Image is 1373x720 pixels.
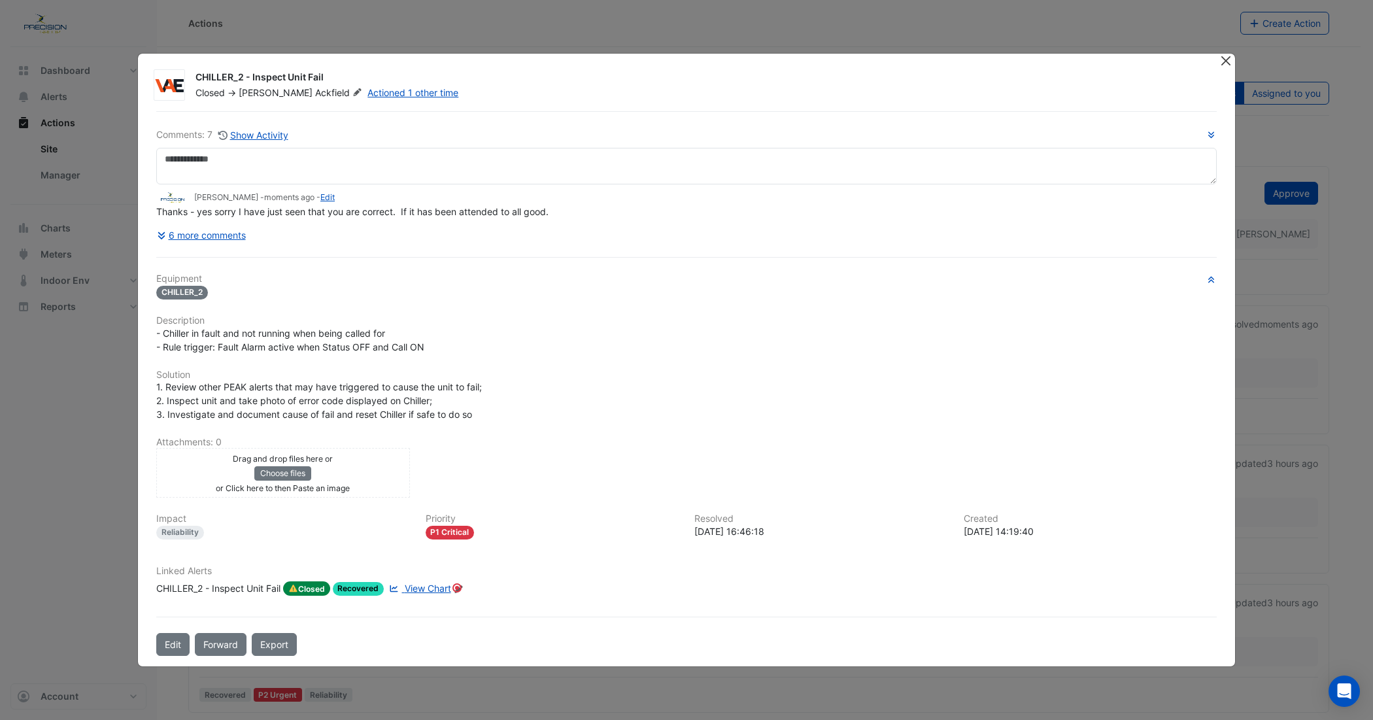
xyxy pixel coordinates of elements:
div: CHILLER_2 - Inspect Unit Fail [195,71,1204,86]
a: Export [252,633,297,656]
img: Precision Group [156,190,189,205]
a: Edit [320,192,335,202]
h6: Created [964,513,1217,524]
span: -> [228,87,236,98]
div: Reliability [156,526,204,540]
span: CHILLER_2 [156,286,208,300]
h6: Impact [156,513,410,524]
div: [DATE] 14:19:40 [964,524,1217,538]
span: [PERSON_NAME] [239,87,313,98]
div: Tooltip anchor [451,582,463,594]
div: CHILLER_2 - Inspect Unit Fail [156,581,280,596]
span: Thanks - yes sorry I have just seen that you are correct. If it has been attended to all good. [156,206,549,217]
button: 6 more comments [156,224,246,247]
h6: Priority [426,513,679,524]
button: Close [1219,54,1232,67]
span: - Chiller in fault and not running when being called for - Rule trigger: Fault Alarm active when ... [156,328,424,352]
div: [DATE] 16:46:18 [694,524,948,538]
img: VAE Group [154,79,184,92]
small: [PERSON_NAME] - - [194,192,335,203]
h6: Equipment [156,273,1217,284]
h6: Attachments: 0 [156,437,1217,448]
h6: Linked Alerts [156,566,1217,577]
h6: Solution [156,369,1217,381]
button: Edit [156,633,190,656]
small: Drag and drop files here or [233,454,333,464]
a: View Chart [386,581,450,596]
span: View Chart [405,583,451,594]
h6: Resolved [694,513,948,524]
button: Choose files [254,466,311,481]
button: Forward [195,633,246,656]
span: Closed [283,581,330,596]
span: 2025-10-07 16:46:09 [264,192,314,202]
h6: Description [156,315,1217,326]
span: 1. Review other PEAK alerts that may have triggered to cause the unit to fail; 2. Inspect unit an... [156,381,484,420]
div: P1 Critical [426,526,475,540]
a: Actioned 1 other time [367,87,458,98]
div: Open Intercom Messenger [1329,676,1360,707]
small: or Click here to then Paste an image [216,483,350,493]
span: Ackfield [315,86,365,99]
button: Show Activity [218,128,289,143]
div: Comments: 7 [156,128,289,143]
span: Recovered [333,582,384,596]
span: Closed [195,87,225,98]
